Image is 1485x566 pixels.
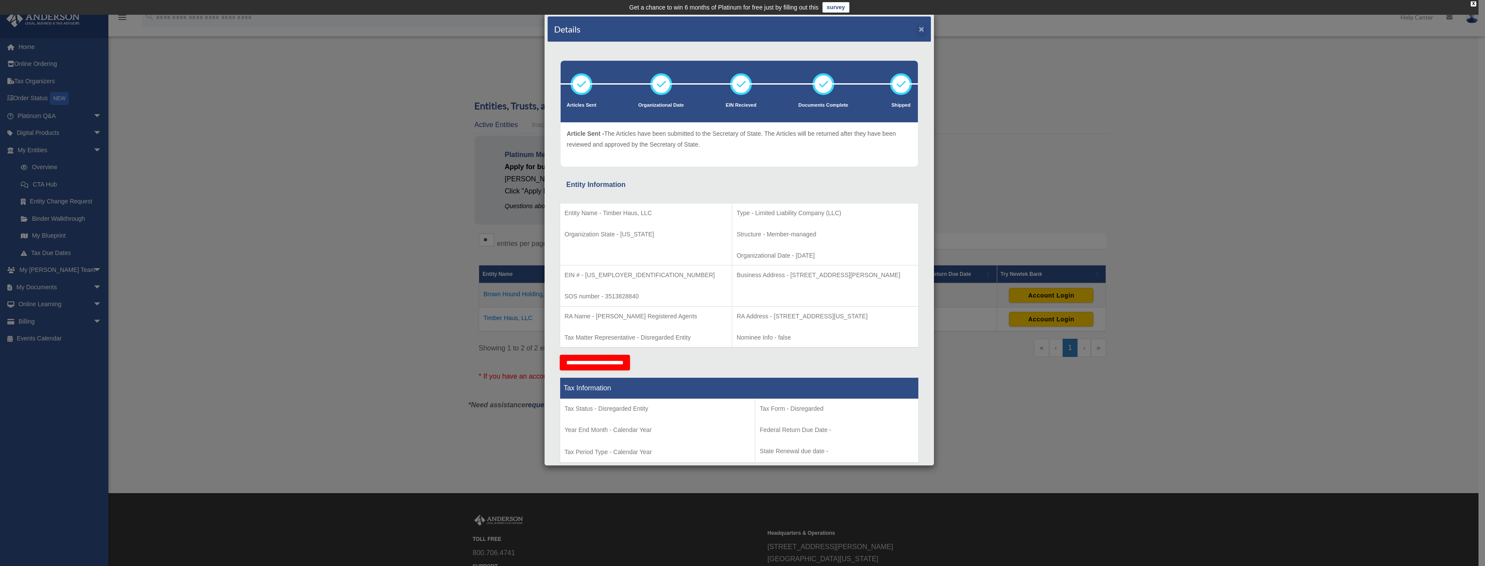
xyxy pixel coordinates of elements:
p: RA Name - [PERSON_NAME] Registered Agents [565,311,728,322]
td: Tax Period Type - Calendar Year [560,399,755,463]
p: Federal Return Due Date - [760,425,914,435]
h4: Details [554,23,581,35]
p: Nominee Info - false [737,332,914,343]
div: Get a chance to win 6 months of Platinum for free just by filling out this [629,2,819,13]
a: survey [822,2,849,13]
p: Articles Sent [567,101,596,110]
p: Organization State - [US_STATE] [565,229,728,240]
p: EIN Recieved [726,101,757,110]
p: Type - Limited Liability Company (LLC) [737,208,914,219]
p: Structure - Member-managed [737,229,914,240]
p: Shipped [890,101,912,110]
div: Entity Information [566,179,912,191]
p: Tax Status - Disregarded Entity [565,403,751,414]
p: EIN # - [US_EMPLOYER_IDENTIFICATION_NUMBER] [565,270,728,281]
p: Year End Month - Calendar Year [565,425,751,435]
p: Documents Complete [798,101,848,110]
p: The Articles have been submitted to the Secretary of State. The Articles will be returned after t... [567,128,912,150]
p: Tax Form - Disregarded [760,403,914,414]
p: Organizational Date [638,101,684,110]
p: Tax Matter Representative - Disregarded Entity [565,332,728,343]
p: Business Address - [STREET_ADDRESS][PERSON_NAME] [737,270,914,281]
div: close [1471,1,1476,7]
p: State Renewal due date - [760,446,914,457]
span: Article Sent - [567,130,604,137]
p: Entity Name - Timber Haus, LLC [565,208,728,219]
th: Tax Information [560,378,919,399]
p: SOS number - 3513828840 [565,291,728,302]
button: × [919,24,924,33]
p: Organizational Date - [DATE] [737,250,914,261]
p: RA Address - [STREET_ADDRESS][US_STATE] [737,311,914,322]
